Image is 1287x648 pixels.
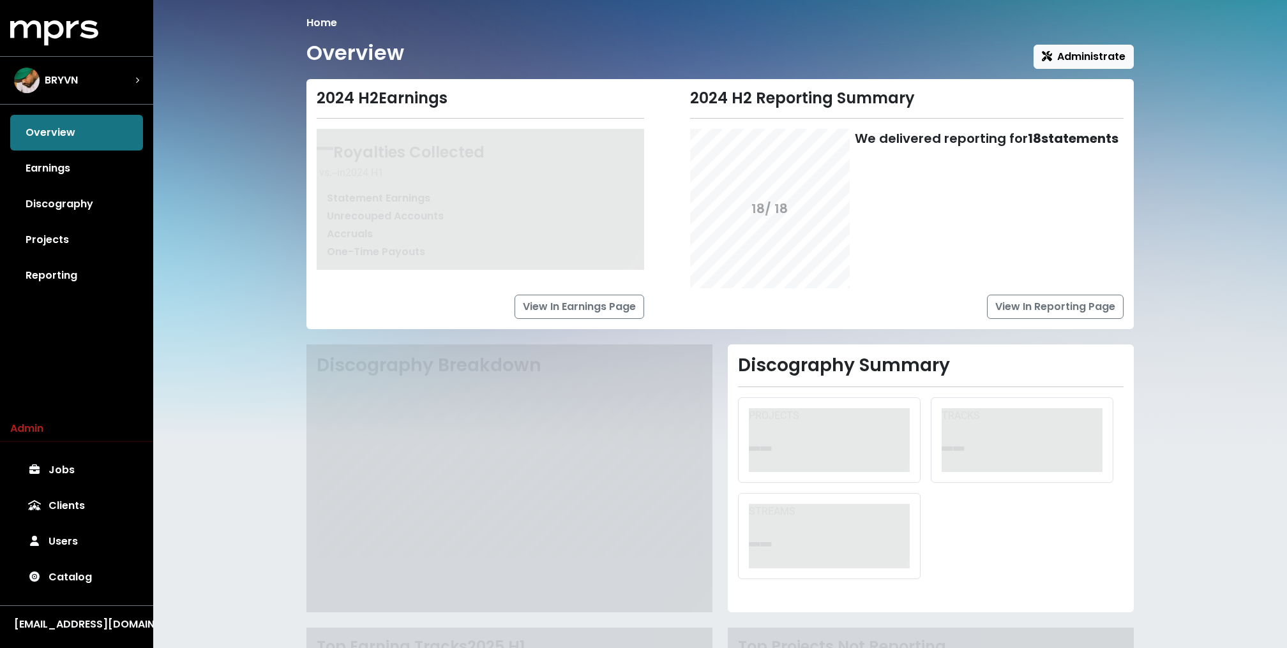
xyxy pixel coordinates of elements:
div: [EMAIL_ADDRESS][DOMAIN_NAME] [14,617,139,632]
a: Jobs [10,452,143,488]
a: Discography [10,186,143,222]
a: Earnings [10,151,143,186]
button: Administrate [1034,45,1134,69]
span: BRYVN [45,73,78,88]
nav: breadcrumb [306,15,1134,31]
span: Administrate [1042,49,1125,64]
img: The selected account / producer [14,68,40,93]
button: [EMAIL_ADDRESS][DOMAIN_NAME] [10,616,143,633]
b: 18 statements [1028,129,1118,147]
a: Catalog [10,559,143,595]
a: mprs logo [10,25,98,40]
a: Clients [10,488,143,524]
h1: Overview [306,41,404,65]
a: Users [10,524,143,559]
a: View In Reporting Page [987,295,1124,319]
div: 2024 H2 Reporting Summary [690,89,1124,108]
a: View In Earnings Page [515,295,644,319]
a: Reporting [10,258,143,293]
div: We delivered reporting for [855,129,1118,148]
a: Projects [10,222,143,258]
h2: Discography Summary [738,355,1124,376]
div: 2024 H2 Earnings [317,89,644,108]
li: Home [306,15,337,31]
